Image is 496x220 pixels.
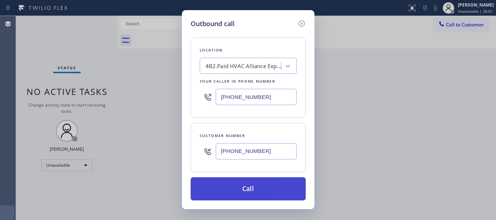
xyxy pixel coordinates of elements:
[206,62,282,70] div: 4B2.Paid HVAC Alliance Expert
[216,89,297,105] input: (123) 456-7890
[216,143,297,159] input: (123) 456-7890
[191,177,306,200] button: Call
[191,19,235,29] h5: Outbound call
[200,78,297,85] div: Your caller id phone number
[200,132,297,140] div: Customer number
[200,46,297,54] div: Location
